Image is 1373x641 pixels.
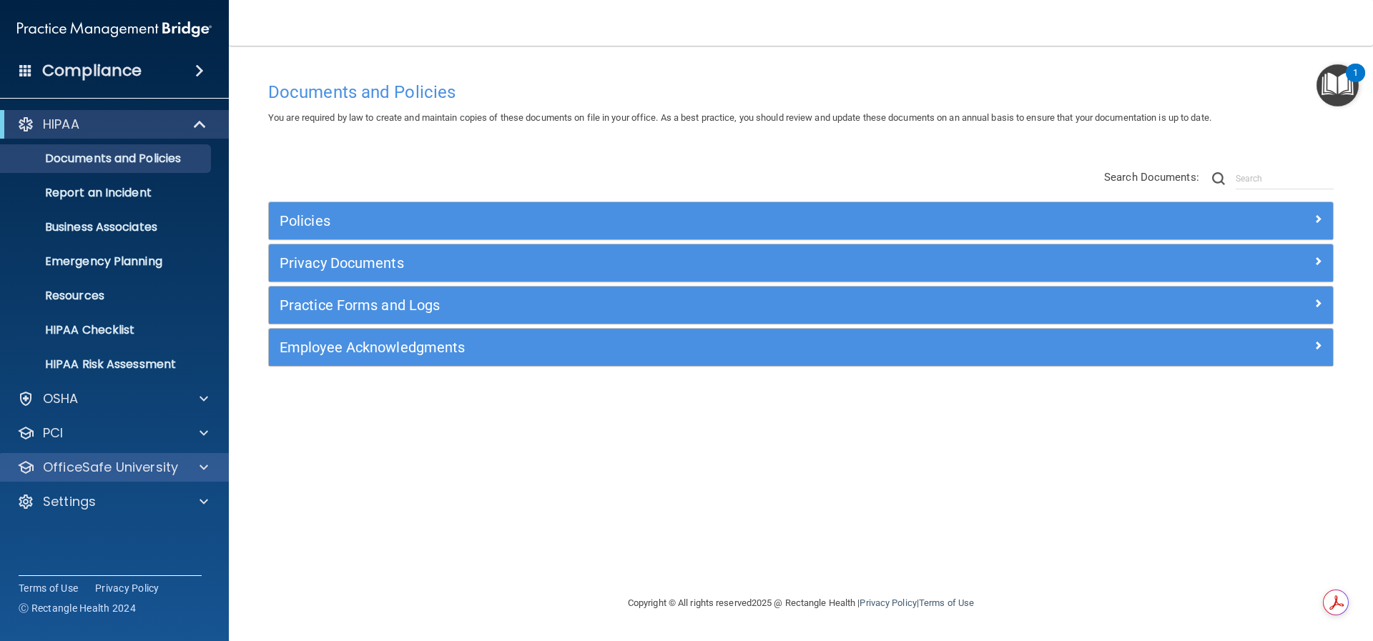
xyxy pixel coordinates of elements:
h4: Documents and Policies [268,83,1334,101]
a: OfficeSafe University [17,459,208,476]
a: Privacy Documents [280,252,1322,274]
a: Terms of Use [19,581,78,595]
a: Practice Forms and Logs [280,294,1322,317]
p: HIPAA Risk Assessment [9,357,205,372]
span: Ⓒ Rectangle Health 2024 [19,601,136,615]
a: Employee Acknowledgments [280,336,1322,359]
p: Settings [43,493,96,510]
h5: Practice Forms and Logs [280,297,1056,313]
p: PCI [43,424,63,442]
p: HIPAA Checklist [9,323,205,337]
a: OSHA [17,390,208,407]
a: Terms of Use [919,597,974,608]
a: Policies [280,209,1322,232]
img: ic-search.3b580494.png [1212,172,1225,185]
h4: Compliance [42,61,142,81]
span: You are required by law to create and maintain copies of these documents on file in your office. ... [268,112,1211,123]
p: Business Associates [9,220,205,234]
a: PCI [17,424,208,442]
a: Privacy Policy [860,597,916,608]
img: PMB logo [17,15,212,44]
a: Settings [17,493,208,510]
a: HIPAA [17,116,207,133]
button: Open Resource Center, 1 new notification [1317,64,1359,106]
p: Documents and Policies [9,151,205,166]
p: Report an Incident [9,186,205,200]
span: Search Documents: [1104,171,1199,184]
p: OSHA [43,390,79,407]
p: OfficeSafe University [43,459,178,476]
h5: Policies [280,213,1056,229]
input: Search [1236,168,1334,189]
p: HIPAA [43,116,79,133]
iframe: Drift Widget Chat Controller [1126,540,1356,597]
div: 1 [1353,73,1358,91]
p: Resources [9,289,205,303]
div: Copyright © All rights reserved 2025 @ Rectangle Health | | [540,580,1062,626]
p: Emergency Planning [9,254,205,269]
h5: Privacy Documents [280,255,1056,271]
a: Privacy Policy [95,581,159,595]
h5: Employee Acknowledgments [280,339,1056,355]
